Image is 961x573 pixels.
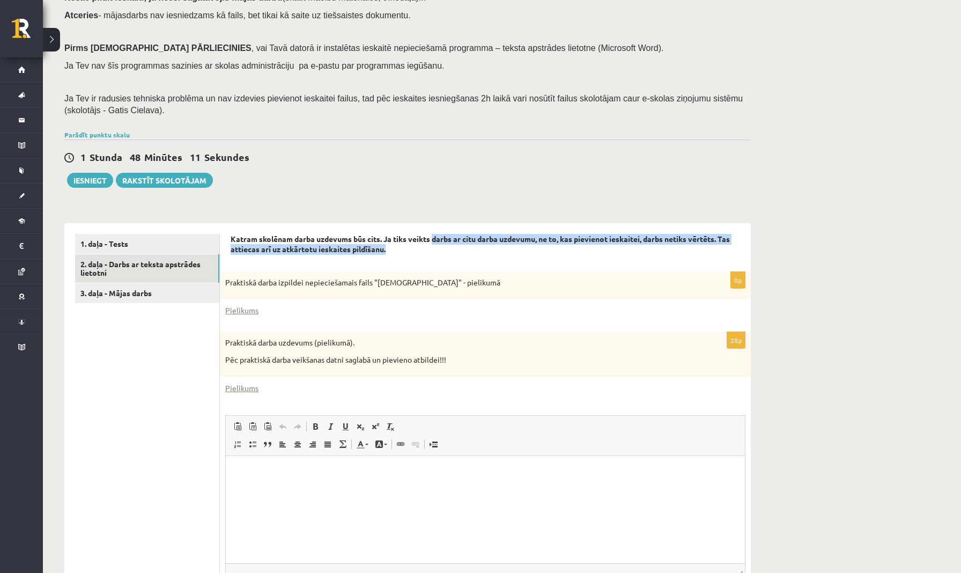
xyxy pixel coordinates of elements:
[64,130,130,139] a: Parādīt punktu skalu
[190,151,201,163] span: 11
[252,43,664,53] span: , vai Tavā datorā ir instalētas ieskaitē nepieciešamā programma – teksta apstrādes lietotne (Micr...
[335,437,350,451] a: Math
[393,437,408,451] a: Link (⌘+K)
[372,437,390,451] a: Background Color
[338,420,353,434] a: Underline (⌘+U)
[275,437,290,451] a: Align Left
[230,420,245,434] a: Paste (⌘+V)
[260,420,275,434] a: Paste from Word
[64,11,411,20] span: - mājasdarbs nav iesniedzams kā fails, bet tikai kā saite uz tiešsaistes dokumentu.
[64,94,743,115] span: Ja Tev ir radusies tehniska problēma un nav izdevies pievienot ieskaitei failus, tad pēc ieskaite...
[75,234,219,254] a: 1. daļa - Tests
[225,305,258,316] a: Pielikums
[226,456,745,563] iframe: Editor, wiswyg-editor-user-answer-47024960559320
[353,437,372,451] a: Text Color
[353,420,368,434] a: Subscript
[75,254,219,283] a: 2. daļa - Darbs ar teksta apstrādes lietotni
[290,420,305,434] a: Redo (⌘+Y)
[368,420,383,434] a: Superscript
[12,19,43,46] a: Rīgas 1. Tālmācības vidusskola
[245,437,260,451] a: Insert/Remove Bulleted List
[204,151,249,163] span: Sekundes
[130,151,141,163] span: 48
[408,437,423,451] a: Unlink
[727,332,745,349] p: 28p
[275,420,290,434] a: Undo (⌘+Z)
[64,11,98,20] b: Atceries
[225,355,692,365] p: Pēc praktiskā darba veikšanas datni saglabā un pievieno atbildei!!!
[64,61,444,70] span: Ja Tev nav šīs programmas sazinies ar skolas administrāciju pa e-pastu par programmas iegūšanu.
[260,437,275,451] a: Block Quote
[225,337,692,348] p: Praktiskā darba uzdevums (pielikumā).
[320,437,335,451] a: Justify
[245,420,260,434] a: Paste as plain text (⌘+⌥+⇧+V)
[305,437,320,451] a: Align Right
[64,43,252,53] span: Pirms [DEMOGRAPHIC_DATA] PĀRLIECINIES
[75,283,219,303] a: 3. daļa - Mājas darbs
[426,437,441,451] a: Insert Page Break for Printing
[383,420,398,434] a: Remove Format
[730,271,745,289] p: 0p
[290,437,305,451] a: Center
[225,277,692,288] p: Praktiskā darba izpildei nepieciešamais fails "[DEMOGRAPHIC_DATA]" - pielikumā
[225,383,258,394] a: Pielikums
[323,420,338,434] a: Italic (⌘+I)
[90,151,122,163] span: Stunda
[116,173,213,188] a: Rakstīt skolotājam
[308,420,323,434] a: Bold (⌘+B)
[230,437,245,451] a: Insert/Remove Numbered List
[67,173,113,188] button: Iesniegt
[80,151,86,163] span: 1
[144,151,182,163] span: Minūtes
[231,234,730,254] strong: Katram skolēnam darba uzdevums būs cits. Ja tiks veikts darbs ar citu darba uzdevumu, ne to, kas ...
